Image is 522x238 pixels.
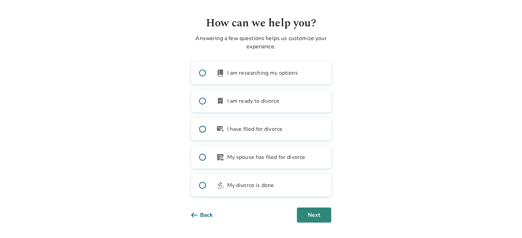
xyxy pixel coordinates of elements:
button: Back [191,208,224,223]
span: gavel [216,181,224,189]
h1: How can we help you? [191,15,331,32]
span: book_2 [216,69,224,77]
span: My spouse has filed for divorce [227,153,305,161]
span: I have filed for divorce [227,125,283,133]
span: I am ready to divorce [227,97,279,105]
span: outgoing_mail [216,125,224,133]
p: Answering a few questions helps us customize your experience. [191,34,331,51]
iframe: Chat Widget [488,205,522,238]
span: I am researching my options [227,69,298,77]
span: article_person [216,153,224,161]
span: My divorce is done [227,181,274,189]
span: bookmark_check [216,97,224,105]
button: Next [297,208,331,223]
